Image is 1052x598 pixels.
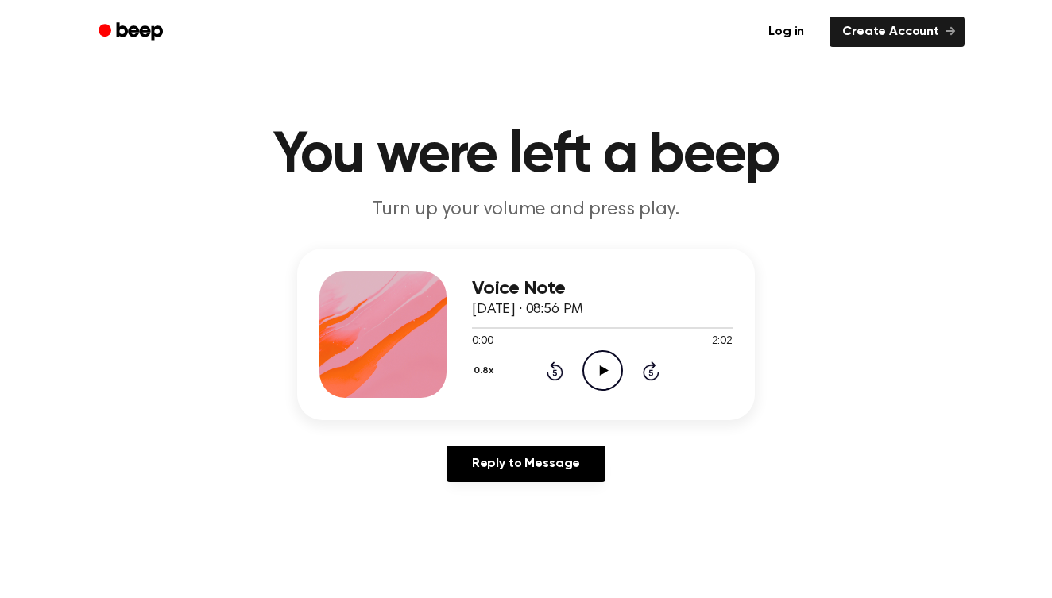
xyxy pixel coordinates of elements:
button: 0.8x [472,357,499,384]
a: Beep [87,17,177,48]
h1: You were left a beep [119,127,933,184]
a: Log in [752,14,820,50]
span: 0:00 [472,334,493,350]
span: [DATE] · 08:56 PM [472,303,583,317]
a: Create Account [830,17,965,47]
a: Reply to Message [447,446,605,482]
h3: Voice Note [472,278,733,299]
p: Turn up your volume and press play. [221,197,831,223]
span: 2:02 [712,334,733,350]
